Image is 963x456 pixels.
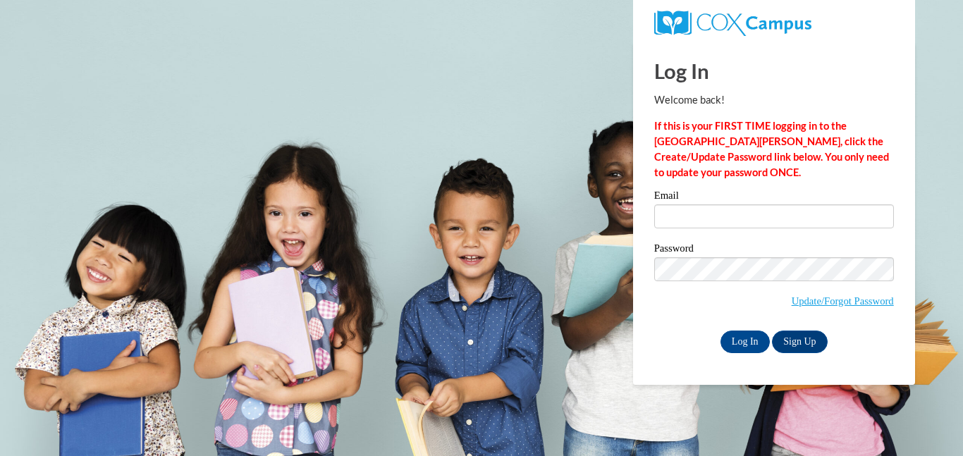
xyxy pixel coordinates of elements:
[654,243,894,257] label: Password
[654,120,889,178] strong: If this is your FIRST TIME logging in to the [GEOGRAPHIC_DATA][PERSON_NAME], click the Create/Upd...
[654,11,811,36] img: COX Campus
[654,92,894,108] p: Welcome back!
[720,331,770,353] input: Log In
[772,331,827,353] a: Sign Up
[654,56,894,85] h1: Log In
[654,16,811,28] a: COX Campus
[654,190,894,204] label: Email
[792,295,894,307] a: Update/Forgot Password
